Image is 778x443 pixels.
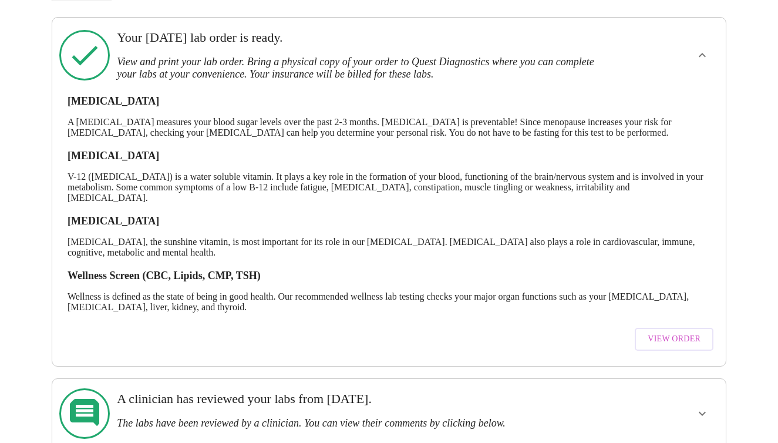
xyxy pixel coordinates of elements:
h3: The labs have been reviewed by a clinician. You can view their comments by clicking below. [117,417,596,429]
button: show more [688,400,716,428]
a: View Order [632,322,716,357]
h3: [MEDICAL_DATA] [68,95,710,108]
h3: A clinician has reviewed your labs from [DATE]. [117,391,596,407]
p: [MEDICAL_DATA], the sunshine vitamin, is most important for its role in our [MEDICAL_DATA]. [MEDI... [68,237,710,258]
span: View Order [648,332,700,347]
h3: [MEDICAL_DATA] [68,215,710,227]
button: show more [688,41,716,69]
h3: Your [DATE] lab order is ready. [117,30,596,45]
h3: [MEDICAL_DATA] [68,150,710,162]
h3: View and print your lab order. Bring a physical copy of your order to Quest Diagnostics where you... [117,56,596,80]
button: View Order [635,328,713,351]
h3: Wellness Screen (CBC, Lipids, CMP, TSH) [68,270,710,282]
p: V-12 ([MEDICAL_DATA]) is a water soluble vitamin. It plays a key role in the formation of your bl... [68,172,710,203]
p: A [MEDICAL_DATA] measures your blood sugar levels over the past 2-3 months. [MEDICAL_DATA] is pre... [68,117,710,138]
p: Wellness is defined as the state of being in good health. Our recommended wellness lab testing ch... [68,291,710,313]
